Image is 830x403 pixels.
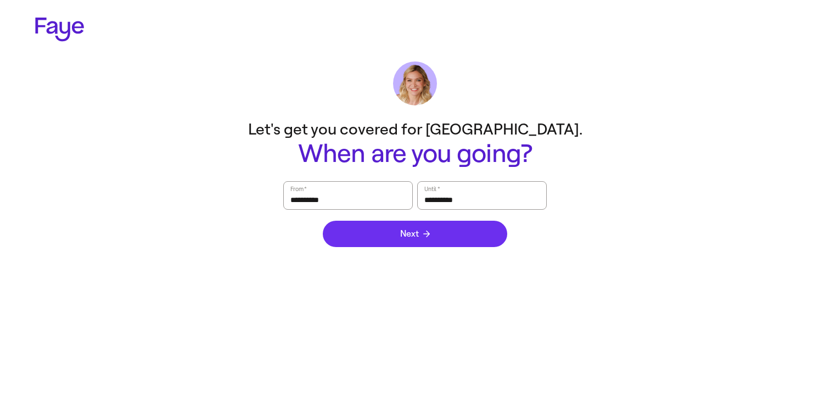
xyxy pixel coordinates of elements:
span: Next [400,230,430,238]
p: Let's get you covered for [GEOGRAPHIC_DATA]. [195,119,635,140]
h1: When are you going? [195,140,635,168]
button: Next [323,221,507,247]
label: Until [423,183,441,194]
label: From [289,183,307,194]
